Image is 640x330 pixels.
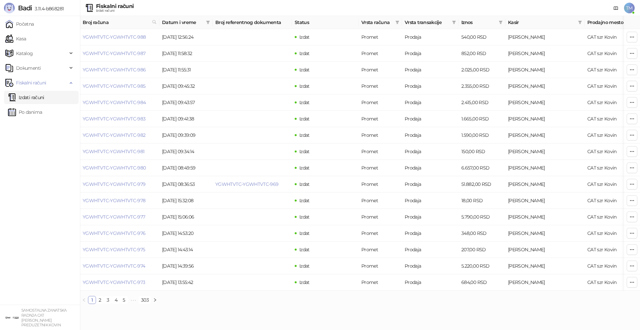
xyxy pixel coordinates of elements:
[80,29,159,45] td: YGWHTVTC-YGWHTVTC-988
[299,230,310,236] span: Izdat
[402,160,459,176] td: Prodaja
[459,45,505,62] td: 852,00 RSD
[80,160,159,176] td: YGWHTVTC-YGWHTVTC-980
[292,16,359,29] th: Status
[159,45,213,62] td: [DATE] 11:58:32
[459,29,505,45] td: 540,00 RSD
[299,214,310,220] span: Izdat
[299,34,310,40] span: Izdat
[206,20,210,24] span: filter
[139,296,151,304] li: 303
[83,214,145,220] a: YGWHTVTC-YGWHTVTC-977
[83,198,146,204] a: YGWHTVTC-YGWHTVTC-978
[359,193,402,209] td: Promet
[5,17,34,31] a: Početna
[205,17,211,27] span: filter
[499,20,503,24] span: filter
[402,143,459,160] td: Prodaja
[120,296,128,304] a: 5
[359,258,402,274] td: Promet
[505,111,585,127] td: Tatjana Micovic
[505,176,585,193] td: Nebojša Mićović
[8,91,44,104] a: Izdati računi
[402,274,459,291] td: Prodaja
[16,61,41,75] span: Dokumenti
[80,45,159,62] td: YGWHTVTC-YGWHTVTC-987
[80,176,159,193] td: YGWHTVTC-YGWHTVTC-979
[402,78,459,94] td: Prodaja
[83,148,145,154] a: YGWHTVTC-YGWHTVTC-981
[402,45,459,62] td: Prodaja
[359,242,402,258] td: Promet
[359,274,402,291] td: Promet
[153,298,157,302] span: right
[80,258,159,274] td: YGWHTVTC-YGWHTVTC-974
[459,94,505,111] td: 2.415,00 RSD
[159,176,213,193] td: [DATE] 08:36:53
[359,16,402,29] th: Vrsta računa
[21,308,67,327] small: SAMOSTALNA ZANATSKA RADNJA CAT [PERSON_NAME] PREDUZETNIK KOVIN
[299,198,310,204] span: Izdat
[505,258,585,274] td: Tatjana Micovic
[497,17,504,27] span: filter
[159,258,213,274] td: [DATE] 14:39:56
[359,143,402,160] td: Promet
[80,296,88,304] button: left
[578,20,582,24] span: filter
[5,311,19,324] img: 64x64-companyLogo-ae27db6e-dfce-48a1-b68e-83471bd1bffd.png
[611,3,621,13] a: Dokumentacija
[359,78,402,94] td: Promet
[459,111,505,127] td: 1.665,00 RSD
[402,16,459,29] th: Vrsta transakcije
[459,160,505,176] td: 6.657,00 RSD
[402,209,459,225] td: Prodaja
[159,242,213,258] td: [DATE] 14:43:14
[83,116,146,122] a: YGWHTVTC-YGWHTVTC-983
[505,160,585,176] td: Nebojša Mićović
[459,143,505,160] td: 150,00 RSD
[359,111,402,127] td: Promet
[299,247,310,253] span: Izdat
[402,127,459,143] td: Prodaja
[5,32,26,45] a: Kasa
[359,29,402,45] td: Promet
[96,296,104,304] li: 2
[16,47,33,60] span: Katalog
[83,67,146,73] a: YGWHTVTC-YGWHTVTC-986
[139,296,151,304] a: 303
[359,225,402,242] td: Promet
[459,78,505,94] td: 2.355,00 RSD
[80,94,159,111] td: YGWHTVTC-YGWHTVTC-984
[128,296,139,304] li: Sledećih 5 Strana
[508,19,575,26] span: Kasir
[8,105,42,119] a: Po danima
[505,143,585,160] td: Tatjana Micovic
[80,143,159,160] td: YGWHTVTC-YGWHTVTC-981
[83,181,146,187] a: YGWHTVTC-YGWHTVTC-979
[299,165,310,171] span: Izdat
[112,296,120,304] li: 4
[505,16,585,29] th: Kasir
[83,263,145,269] a: YGWHTVTC-YGWHTVTC-974
[120,296,128,304] li: 5
[151,296,159,304] button: right
[80,209,159,225] td: YGWHTVTC-YGWHTVTC-977
[577,17,583,27] span: filter
[83,19,149,26] span: Broj računa
[459,258,505,274] td: 5.220,00 RSD
[505,193,585,209] td: Tatjana Micovic
[18,4,32,12] span: Badi
[83,132,146,138] a: YGWHTVTC-YGWHTVTC-982
[459,127,505,143] td: 1.590,00 RSD
[83,99,146,105] a: YGWHTVTC-YGWHTVTC-984
[80,193,159,209] td: YGWHTVTC-YGWHTVTC-978
[299,116,310,122] span: Izdat
[459,209,505,225] td: 5.790,00 RSD
[104,296,112,304] li: 3
[159,193,213,209] td: [DATE] 15:32:08
[83,165,146,171] a: YGWHTVTC-YGWHTVTC-980
[459,62,505,78] td: 2.025,00 RSD
[83,247,145,253] a: YGWHTVTC-YGWHTVTC-975
[505,209,585,225] td: Tatjana Micovic
[459,274,505,291] td: 684,00 RSD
